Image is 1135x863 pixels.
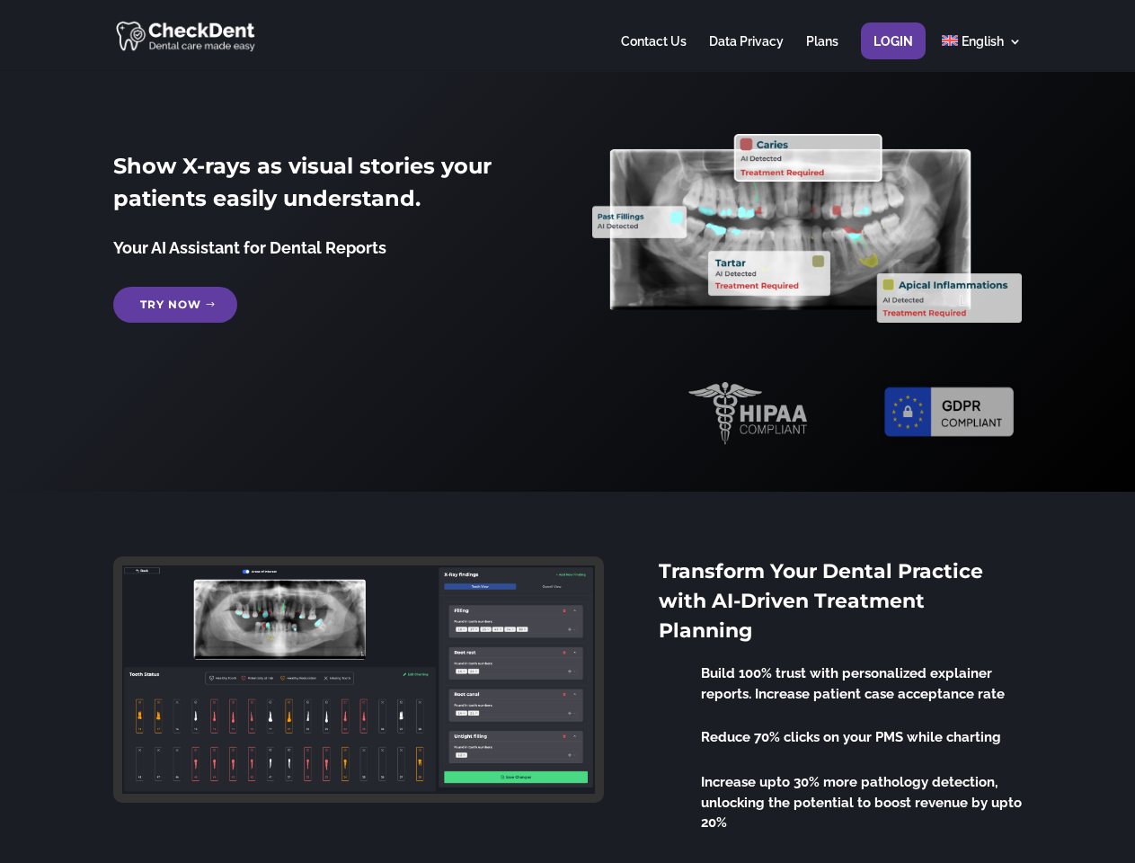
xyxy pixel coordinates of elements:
img: CheckDent AI [116,18,257,53]
a: Login [873,35,913,70]
span: Transform Your Dental Practice with AI-Driven Treatment Planning [659,559,983,643]
a: Plans [806,35,838,70]
span: Your AI Assistant for Dental Reports [113,238,386,257]
a: Try Now [113,287,237,323]
img: X_Ray_annotated [592,134,1021,323]
span: English [962,34,1004,49]
span: Reduce 70% clicks on your PMS while charting [701,729,1001,745]
span: Increase upto 30% more pathology detection, unlocking the potential to boost revenue by upto 20% [701,774,1022,831]
a: Contact Us [621,35,687,70]
span: Build 100% trust with personalized explainer reports. Increase patient case acceptance rate [701,665,1005,702]
a: Data Privacy [709,35,784,70]
a: English [942,35,1022,70]
h2: Show X-rays as visual stories your patients easily understand. [113,150,542,224]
